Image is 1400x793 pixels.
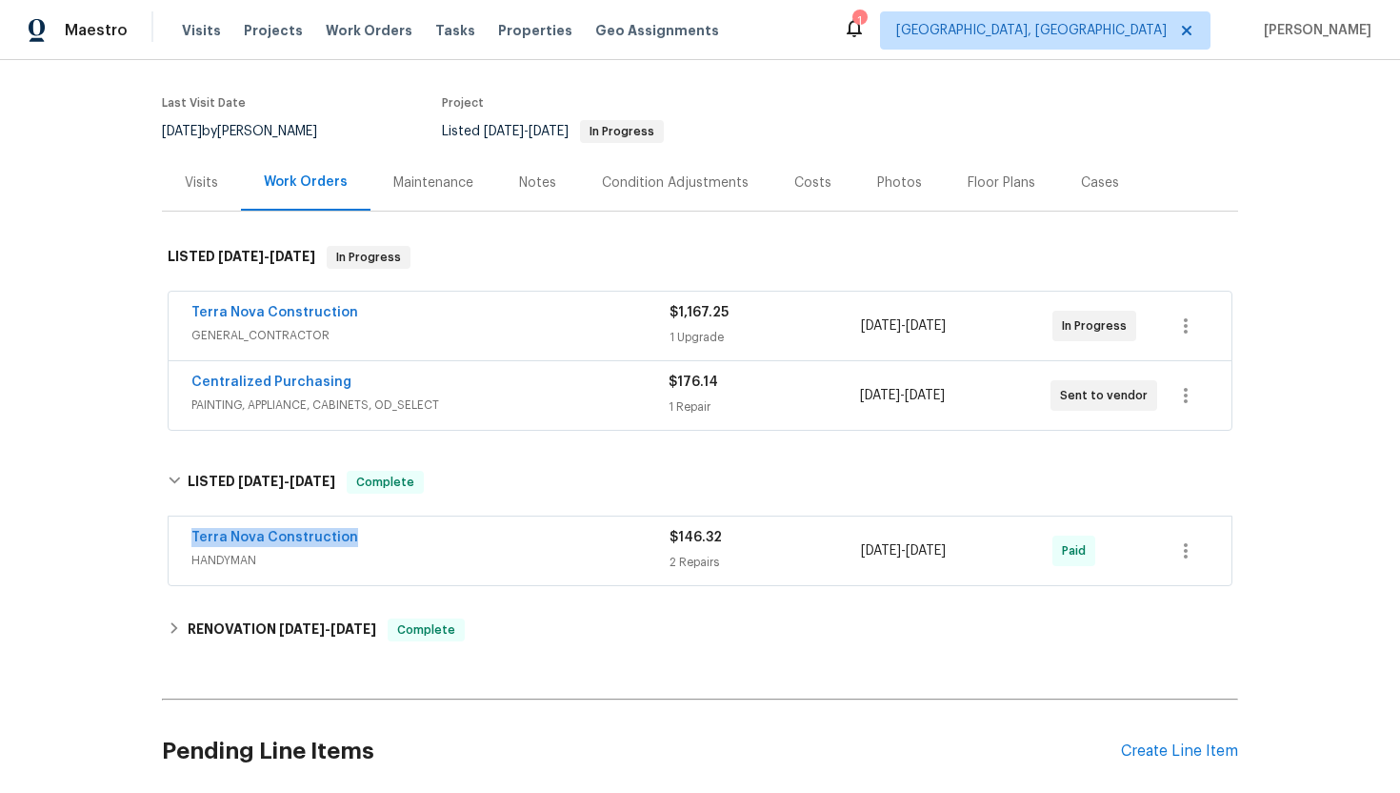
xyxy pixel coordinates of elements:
[582,126,662,137] span: In Progress
[906,544,946,558] span: [DATE]
[162,125,202,138] span: [DATE]
[860,389,900,402] span: [DATE]
[329,248,409,267] span: In Progress
[191,326,670,345] span: GENERAL_CONTRACTOR
[861,316,946,335] span: -
[168,246,315,269] h6: LISTED
[270,250,315,263] span: [DATE]
[861,319,901,333] span: [DATE]
[670,328,861,347] div: 1 Upgrade
[238,475,335,488] span: -
[852,11,866,30] div: 1
[244,21,303,40] span: Projects
[669,376,718,389] span: $176.14
[794,173,831,193] div: Costs
[896,21,1167,40] span: [GEOGRAPHIC_DATA], [GEOGRAPHIC_DATA]
[906,319,946,333] span: [DATE]
[162,227,1238,288] div: LISTED [DATE]-[DATE]In Progress
[861,541,946,560] span: -
[602,173,749,193] div: Condition Adjustments
[330,622,376,636] span: [DATE]
[162,607,1238,653] div: RENOVATION [DATE]-[DATE]Complete
[264,173,348,192] div: Work Orders
[393,173,473,193] div: Maintenance
[1121,742,1238,761] div: Create Line Item
[968,173,1035,193] div: Floor Plans
[290,475,335,488] span: [DATE]
[191,376,351,389] a: Centralized Purchasing
[162,452,1238,513] div: LISTED [DATE]-[DATE]Complete
[484,125,524,138] span: [DATE]
[279,622,376,636] span: -
[529,125,569,138] span: [DATE]
[670,306,729,319] span: $1,167.25
[670,553,861,572] div: 2 Repairs
[162,120,340,143] div: by [PERSON_NAME]
[1062,316,1134,335] span: In Progress
[1060,386,1155,405] span: Sent to vendor
[218,250,315,263] span: -
[162,97,246,109] span: Last Visit Date
[670,531,722,544] span: $146.32
[182,21,221,40] span: Visits
[191,531,358,544] a: Terra Nova Construction
[349,473,422,492] span: Complete
[326,21,412,40] span: Work Orders
[669,397,859,417] div: 1 Repair
[191,306,358,319] a: Terra Nova Construction
[484,125,569,138] span: -
[442,125,664,138] span: Listed
[861,544,901,558] span: [DATE]
[442,97,484,109] span: Project
[279,622,325,636] span: [DATE]
[185,173,218,193] div: Visits
[877,173,922,193] div: Photos
[188,471,335,494] h6: LISTED
[435,24,475,37] span: Tasks
[1081,173,1119,193] div: Cases
[191,551,670,570] span: HANDYMAN
[595,21,719,40] span: Geo Assignments
[1256,21,1371,40] span: [PERSON_NAME]
[860,386,945,405] span: -
[1062,541,1093,560] span: Paid
[218,250,264,263] span: [DATE]
[498,21,572,40] span: Properties
[65,21,128,40] span: Maestro
[905,389,945,402] span: [DATE]
[191,396,669,415] span: PAINTING, APPLIANCE, CABINETS, OD_SELECT
[238,475,284,488] span: [DATE]
[188,619,376,641] h6: RENOVATION
[390,620,463,640] span: Complete
[519,173,556,193] div: Notes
